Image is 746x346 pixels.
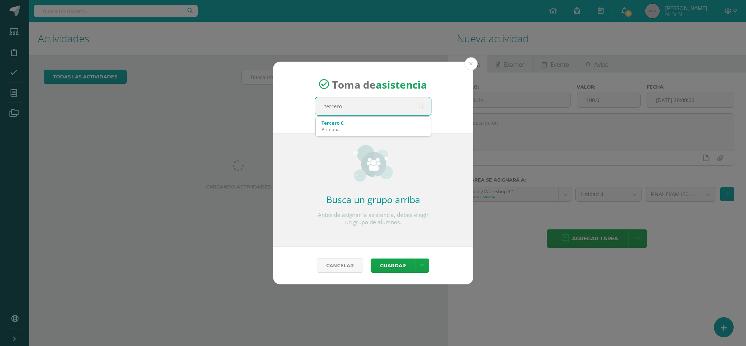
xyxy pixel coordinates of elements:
[332,77,427,91] span: Toma de
[321,126,425,133] div: Primaria
[353,145,393,182] img: groups_small.png
[315,193,431,206] h2: Busca un grupo arriba
[315,211,431,226] p: Antes de asignar la asistencia, debes elegir un grupo de alumnos.
[376,77,427,91] strong: asistencia
[315,97,431,115] input: Busca un grado o sección aquí...
[371,258,415,273] button: Guardar
[321,120,425,126] div: Tercero C
[465,57,478,70] button: Close (Esc)
[317,258,363,273] a: Cancelar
